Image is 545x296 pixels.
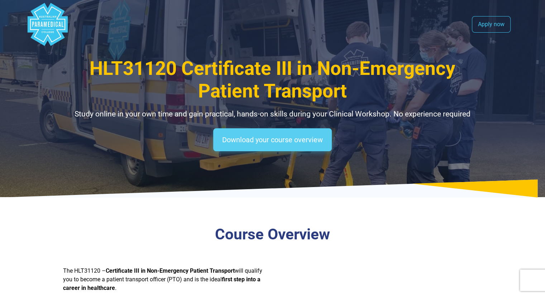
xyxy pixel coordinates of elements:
[106,267,235,274] strong: Certificate III in Non-Emergency Patient Transport
[63,109,482,120] p: Study online in your own time and gain practical, hands-on skills during your Clinical Workshop. ...
[213,128,332,151] a: Download your course overview
[63,225,482,244] h3: Course Overview
[472,16,511,33] a: Apply now
[26,3,69,46] div: Australian Paramedical College
[63,276,260,291] strong: first step into a career in healthcare
[63,267,262,291] span: The HLT31120 – will qualify you to become a patient transport officer (PTO) and is the ideal .
[90,57,455,102] span: HLT31120 Certificate III in Non-Emergency Patient Transport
